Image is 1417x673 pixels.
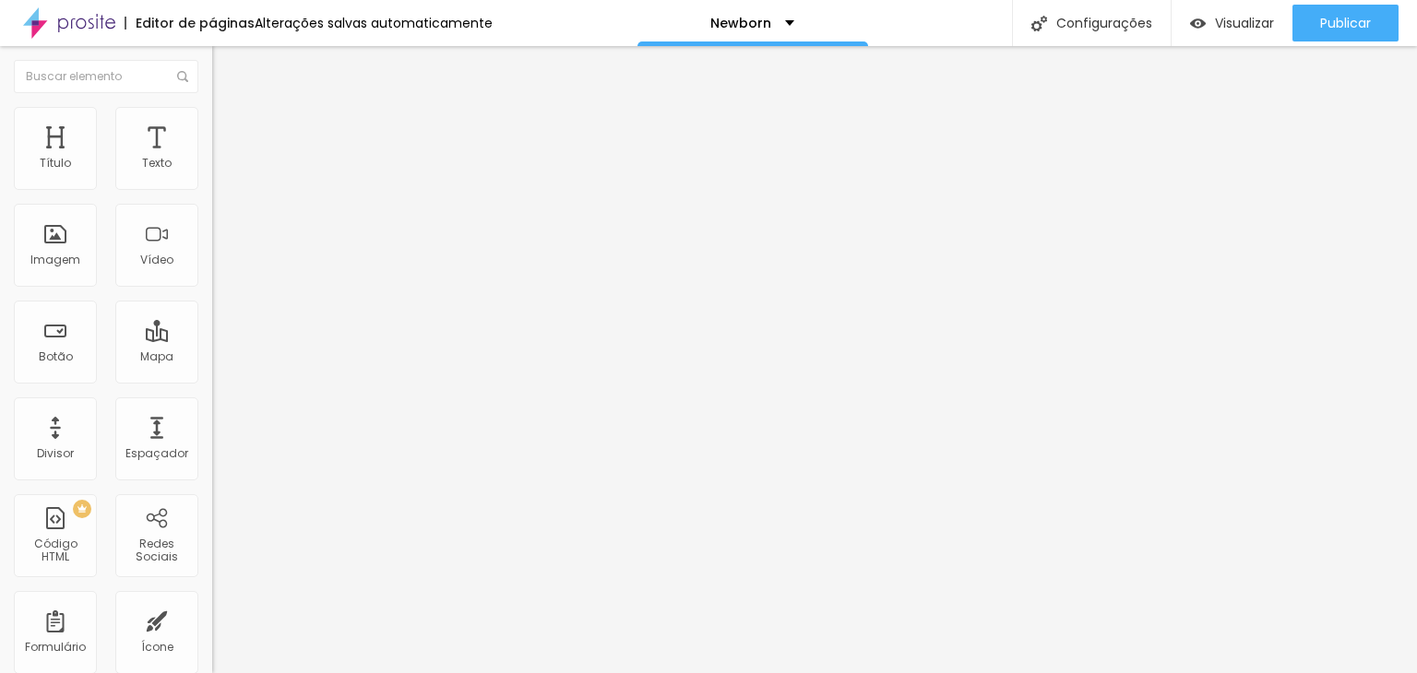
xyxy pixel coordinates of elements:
[125,447,188,460] div: Espaçador
[140,350,173,363] div: Mapa
[37,447,74,460] div: Divisor
[18,537,91,564] div: Código HTML
[1031,16,1047,31] img: Icone
[14,60,198,93] input: Buscar elemento
[1292,5,1399,41] button: Publicar
[710,17,771,30] p: Newborn
[141,641,173,654] div: Ícone
[125,17,255,30] div: Editor de páginas
[25,641,86,654] div: Formulário
[120,537,193,564] div: Redes Sociais
[212,46,1417,673] iframe: Editor
[142,157,172,170] div: Texto
[1320,16,1371,30] span: Publicar
[40,157,71,170] div: Título
[30,254,80,266] div: Imagem
[140,254,173,266] div: Vídeo
[177,71,188,82] img: Icone
[255,17,493,30] div: Alterações salvas automaticamente
[39,350,73,363] div: Botão
[1215,16,1274,30] span: Visualizar
[1190,16,1206,31] img: view-1.svg
[1172,5,1292,41] button: Visualizar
